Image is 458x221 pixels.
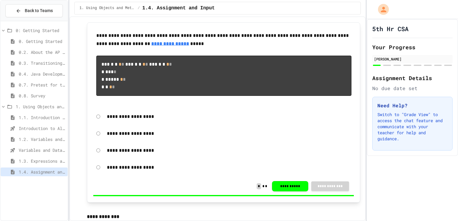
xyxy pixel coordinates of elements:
span: 1.4. Assignment and Input [142,5,215,12]
span: / [138,6,140,11]
h2: Assignment Details [372,74,453,82]
span: 1.1. Introduction to Algorithms, Programming, and Compilers [19,114,65,121]
span: Back to Teams [25,8,53,14]
h1: 5th Hr CSA [372,24,408,33]
span: 0.3. Transitioning from AP CSP to AP CSA [19,60,65,66]
span: 0.2. About the AP CSA Exam [19,49,65,55]
h3: Need Help? [377,102,447,109]
span: 1.3. Expressions and Output [New] [19,158,65,164]
p: Switch to "Grade View" to access the chat feature and communicate with your teacher for help and ... [377,112,447,142]
span: 1. Using Objects and Methods [79,6,135,11]
span: Variables and Data Types - Quiz [19,147,65,153]
span: 1. Using Objects and Methods [16,103,65,110]
span: 0.8. Survey [19,93,65,99]
span: 1.4. Assignment and Input [19,169,65,175]
span: 0.7. Pretest for the AP CSA Exam [19,82,65,88]
span: 0.4. Java Development Environments [19,71,65,77]
div: No due date set [372,85,453,92]
span: Introduction to Algorithms, Programming, and Compilers [19,125,65,132]
h2: Your Progress [372,43,453,51]
span: 0. Getting Started [19,38,65,44]
div: My Account [372,2,390,16]
span: 1.2. Variables and Data Types [19,136,65,142]
div: [PERSON_NAME] [374,56,451,62]
span: 0: Getting Started [16,27,65,34]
